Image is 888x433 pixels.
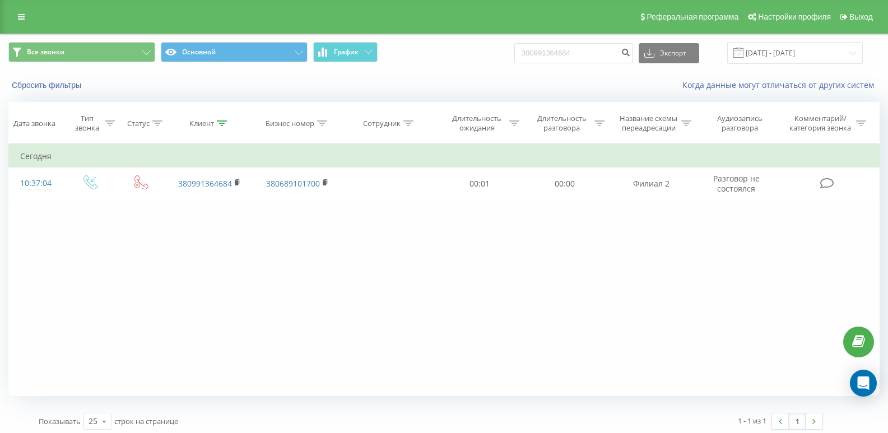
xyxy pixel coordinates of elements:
div: 10:37:04 [20,173,52,194]
td: Сегодня [9,145,880,167]
span: Реферальная программа [647,12,738,21]
div: Аудиозапись разговора [705,114,774,133]
span: Все звонки [27,48,64,57]
div: Open Intercom Messenger [850,370,877,397]
td: 00:01 [437,167,522,200]
div: 25 [89,416,97,427]
button: Сбросить фильтры [8,80,87,90]
span: Настройки профиля [758,12,831,21]
a: 1 [789,413,806,429]
div: 1 - 1 из 1 [738,415,766,426]
div: Длительность ожидания [447,114,506,133]
td: 00:00 [522,167,607,200]
button: Экспорт [639,43,699,63]
a: 380991364684 [178,178,232,189]
button: График [313,42,378,62]
span: График [334,48,359,56]
a: Когда данные могут отличаться от других систем [682,80,880,90]
div: Название схемы переадресации [619,114,678,133]
td: Филиал 2 [607,167,695,200]
div: Статус [127,119,150,128]
span: строк на странице [114,416,178,426]
div: Дата звонка [13,119,55,128]
button: Все звонки [8,42,155,62]
a: 380689101700 [266,178,320,189]
div: Клиент [189,119,214,128]
span: Выход [849,12,873,21]
button: Основной [161,42,308,62]
span: Показывать [39,416,81,426]
div: Сотрудник [363,119,401,128]
div: Тип звонка [73,114,101,133]
div: Комментарий/категория звонка [788,114,853,133]
div: Длительность разговора [532,114,592,133]
span: Разговор не состоялся [713,173,760,194]
input: Поиск по номеру [514,43,633,63]
div: Бизнес номер [266,119,314,128]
